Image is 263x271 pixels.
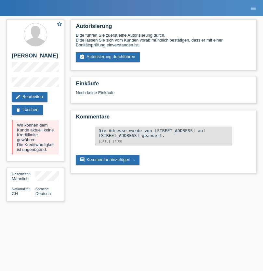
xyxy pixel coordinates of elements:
[35,191,51,196] span: Deutsch
[12,120,59,154] div: Wir können dem Kunde aktuell keine Kreditlimite gewähren. Die Kreditwürdigkeit ist ungenügend.
[16,107,21,112] i: delete
[76,155,139,165] a: commentKommentar hinzufügen ...
[35,187,49,191] span: Sprache
[12,187,30,191] span: Nationalität
[57,21,62,28] a: star_border
[76,23,251,33] h2: Autorisierung
[76,33,251,47] div: Bitte führen Sie zuerst eine Autorisierung durch. Bitte lassen Sie sich vom Kunden vorab mündlich...
[12,53,59,62] h2: [PERSON_NAME]
[12,191,18,196] span: Schweiz
[57,21,62,27] i: star_border
[12,92,47,102] a: editBearbeiten
[247,6,260,10] a: menu
[99,140,229,143] div: [DATE] 17:00
[76,114,251,123] h2: Kommentare
[12,171,35,181] div: Männlich
[76,80,251,90] h2: Einkäufe
[12,105,43,115] a: deleteLöschen
[99,128,229,138] div: Die Adresse wurde von [STREET_ADDRESS] auf [STREET_ADDRESS] geändert.
[12,172,30,176] span: Geschlecht
[76,52,140,62] a: assignment_turned_inAutorisierung durchführen
[16,94,21,99] i: edit
[80,54,85,59] i: assignment_turned_in
[80,157,85,162] i: comment
[250,5,256,12] i: menu
[76,90,251,100] div: Noch keine Einkäufe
